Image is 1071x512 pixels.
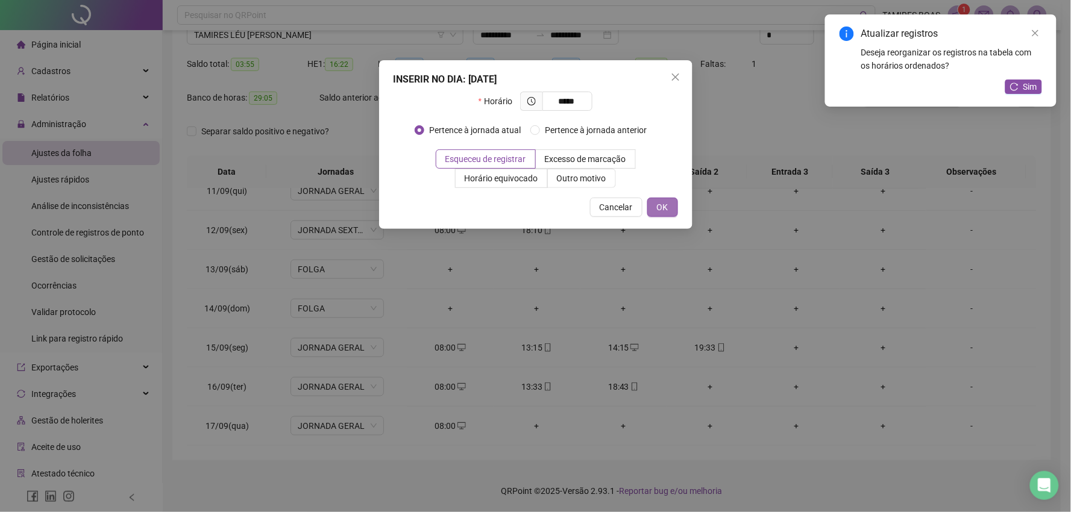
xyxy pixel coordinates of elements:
[600,201,633,214] span: Cancelar
[1029,27,1042,40] a: Close
[861,46,1042,72] div: Deseja reorganizar os registros na tabela com os horários ordenados?
[545,154,626,164] span: Excesso de marcação
[479,92,520,111] label: Horário
[1023,80,1037,93] span: Sim
[1010,83,1019,91] span: reload
[666,67,685,87] button: Close
[861,27,1042,41] div: Atualizar registros
[840,27,854,41] span: info-circle
[527,97,536,105] span: clock-circle
[1031,29,1040,37] span: close
[445,154,526,164] span: Esqueceu de registrar
[647,198,678,217] button: OK
[540,123,652,137] span: Pertence à jornada anterior
[590,198,642,217] button: Cancelar
[394,72,678,87] div: INSERIR NO DIA : [DATE]
[1005,80,1042,94] button: Sim
[671,72,680,82] span: close
[424,123,526,137] span: Pertence à jornada atual
[465,173,538,183] span: Horário equivocado
[1030,471,1059,500] div: Open Intercom Messenger
[557,173,606,183] span: Outro motivo
[657,201,668,214] span: OK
